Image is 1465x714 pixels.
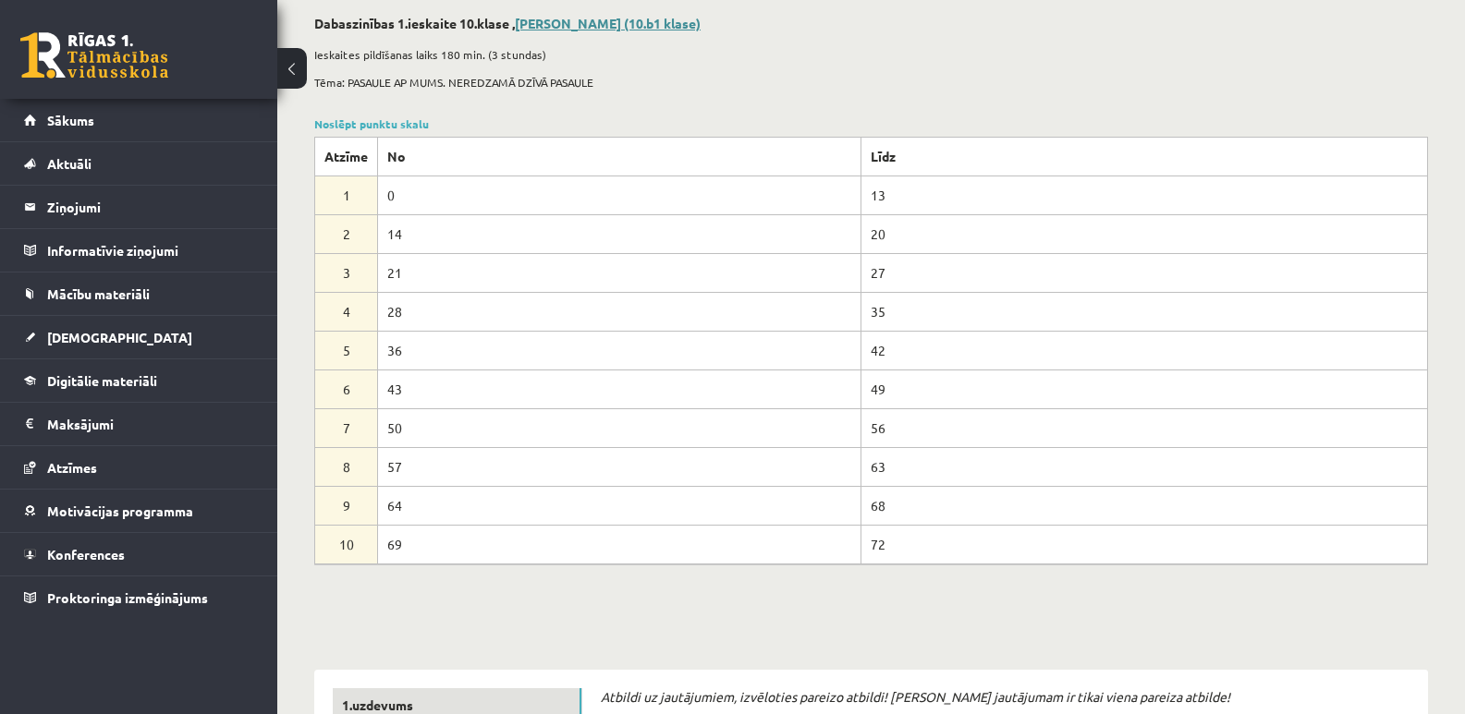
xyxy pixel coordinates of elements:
[47,589,208,606] span: Proktoringa izmēģinājums
[601,688,1230,705] em: Atbildi uz jautājumiem, izvēloties pareizo atbildi! [PERSON_NAME] jautājumam ir tikai viena parei...
[315,137,378,175] th: Atzīme
[24,229,254,272] a: Informatīvie ziņojumi
[861,137,1428,175] th: Līdz
[378,369,861,408] td: 43
[47,372,157,389] span: Digitālie materiāli
[314,46,1419,63] p: Ieskaites pildīšanas laiks 180 min. (3 stundas)
[47,459,97,476] span: Atzīmes
[378,331,861,369] td: 36
[20,32,168,79] a: Rīgas 1. Tālmācības vidusskola
[378,214,861,253] td: 14
[378,253,861,292] td: 21
[861,486,1428,525] td: 68
[47,229,254,272] legend: Informatīvie ziņojumi
[861,525,1428,563] td: 72
[315,447,378,486] td: 8
[24,142,254,185] a: Aktuāli
[47,112,94,128] span: Sākums
[378,447,861,486] td: 57
[47,546,125,563] span: Konferences
[861,214,1428,253] td: 20
[24,272,254,315] a: Mācību materiāli
[24,403,254,445] a: Maksājumi
[24,490,254,532] a: Motivācijas programma
[314,116,429,131] a: Noslēpt punktu skalu
[315,408,378,447] td: 7
[515,15,701,31] a: [PERSON_NAME] (10.b1 klase)
[24,186,254,228] a: Ziņojumi
[47,155,92,172] span: Aktuāli
[861,175,1428,214] td: 13
[315,253,378,292] td: 3
[315,369,378,408] td: 6
[314,74,1419,91] p: Tēma: PASAULE AP MUMS. NEREDZAMĀ DZĪVĀ PASAULE
[24,446,254,489] a: Atzīmes
[861,331,1428,369] td: 42
[24,576,254,619] a: Proktoringa izmēģinājums
[378,525,861,563] td: 69
[378,408,861,447] td: 50
[861,292,1428,331] td: 35
[315,525,378,563] td: 10
[47,186,254,228] legend: Ziņojumi
[24,316,254,358] a: [DEMOGRAPHIC_DATA]
[24,99,254,141] a: Sākums
[861,253,1428,292] td: 27
[314,16,1428,31] h2: Dabaszinības 1.ieskaite 10.klase ,
[47,403,254,445] legend: Maksājumi
[378,137,861,175] th: No
[47,329,192,345] span: [DEMOGRAPHIC_DATA]
[315,175,378,214] td: 1
[315,214,378,253] td: 2
[378,292,861,331] td: 28
[315,486,378,525] td: 9
[378,175,861,214] td: 0
[47,285,150,302] span: Mācību materiāli
[24,359,254,402] a: Digitālie materiāli
[861,408,1428,447] td: 56
[24,533,254,575] a: Konferences
[861,447,1428,486] td: 63
[315,331,378,369] td: 5
[315,292,378,331] td: 4
[378,486,861,525] td: 64
[47,502,193,519] span: Motivācijas programma
[861,369,1428,408] td: 49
